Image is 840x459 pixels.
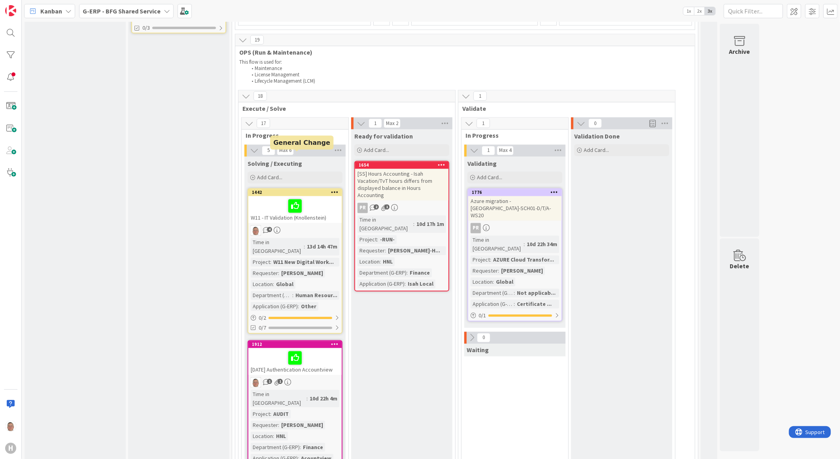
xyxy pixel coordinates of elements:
span: : [385,247,386,255]
span: Add Card... [477,174,502,181]
div: 1912 [248,341,342,348]
span: : [407,269,408,277]
div: Finance [301,443,325,452]
div: 1654 [359,163,448,168]
div: [PERSON_NAME] [279,269,325,278]
div: 1654[SS] Hours Accounting - Isah Vacation/TvT hours differs from displayed balance in Hours Accou... [355,162,448,201]
span: Validating [467,160,497,168]
input: Quick Filter... [724,4,783,18]
img: lD [251,377,261,388]
div: Application (G-ERP) [358,280,405,288]
div: Other [299,302,318,311]
div: Max 6 [279,149,291,153]
div: [PERSON_NAME] [279,421,325,430]
span: Add Card... [364,147,389,154]
h5: General Change [273,139,330,146]
b: G-ERP - BFG Shared Service [83,7,161,15]
span: : [304,243,305,251]
div: 10d 17h 1m [414,220,446,229]
span: 2 [374,205,379,210]
span: : [514,300,515,309]
img: Visit kanbanzone.com [5,5,16,16]
span: 1 [477,119,490,128]
div: 1442W11 - IT Validation (Knollenstein) [248,189,342,223]
span: 1 [369,119,382,128]
span: 17 [257,119,270,128]
div: Department (G-ERP) [358,269,407,277]
div: [SS] Hours Accounting - Isah Vacation/TvT hours differs from displayed balance in Hours Accounting [355,169,448,201]
span: : [278,269,279,278]
div: HNL [381,258,395,266]
span: 19 [250,35,264,45]
div: Application (G-ERP) [251,302,298,311]
span: 0 / 2 [259,314,266,322]
div: W11 New Digital Work... [271,258,336,267]
span: Waiting [467,346,489,354]
div: [PERSON_NAME] [499,267,545,275]
span: 1 [482,146,495,156]
div: lD [248,226,342,236]
div: Certificate ... [515,300,554,309]
span: : [405,280,406,288]
span: 1 [278,379,283,384]
div: Time in [GEOGRAPHIC_DATA] [358,216,413,233]
div: Department (G-ERP) [471,289,514,298]
div: -RUN- [378,235,397,244]
span: 2x [694,7,705,15]
span: Execute / Solve [242,104,445,112]
span: 1 [267,379,272,384]
div: Project [471,256,490,264]
div: 10d 22h 4m [308,395,339,403]
div: 1912[DATE] Authentication Accountview [248,341,342,375]
li: Maintenance [247,65,691,72]
div: [PERSON_NAME]-H... [386,247,442,255]
span: 0 / 1 [479,312,486,320]
span: Solving / Executing [248,160,302,168]
div: Project [251,410,270,419]
span: : [298,302,299,311]
span: 1x [683,7,694,15]
div: lD [248,377,342,388]
div: Isah Local [406,280,435,288]
div: Time in [GEOGRAPHIC_DATA] [251,238,304,256]
p: This flow is used for: [239,59,691,65]
span: Add Card... [584,147,609,154]
div: Department (G-ERP) [251,443,300,452]
li: License Management [247,72,691,78]
span: 0/7 [259,324,266,332]
div: HNL [274,432,288,441]
span: : [490,256,491,264]
span: : [292,291,293,300]
span: : [278,421,279,430]
span: Validation Done [574,133,620,140]
img: lD [251,226,261,236]
div: Time in [GEOGRAPHIC_DATA] [471,236,524,253]
div: PR [355,203,448,213]
span: : [413,220,414,229]
span: Validate [462,104,665,112]
div: Location [251,280,273,289]
span: 1 [384,205,390,210]
div: 1654 [355,162,448,169]
span: Support [17,1,36,11]
div: Location [358,258,380,266]
div: W11 - IT Validation (Knollenstein) [248,196,342,223]
div: Archive [729,47,750,56]
span: 18 [254,91,267,101]
span: Kanban [40,6,62,16]
span: 3x [705,7,715,15]
div: Max 2 [386,121,398,125]
div: PR [468,223,562,233]
span: In Progress [465,132,558,140]
div: [DATE] Authentication Accountview [248,348,342,375]
div: Project [358,235,377,244]
div: Azure migration - [GEOGRAPHIC_DATA]-SCH01-D/T/A-WS20 [468,196,562,221]
span: 0/3 [142,24,150,32]
div: Department (G-ERP) [251,291,292,300]
img: lD [5,421,16,432]
span: 5 [262,146,275,156]
span: : [493,278,494,286]
span: : [380,258,381,266]
div: Finance [408,269,432,277]
span: : [524,240,525,249]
